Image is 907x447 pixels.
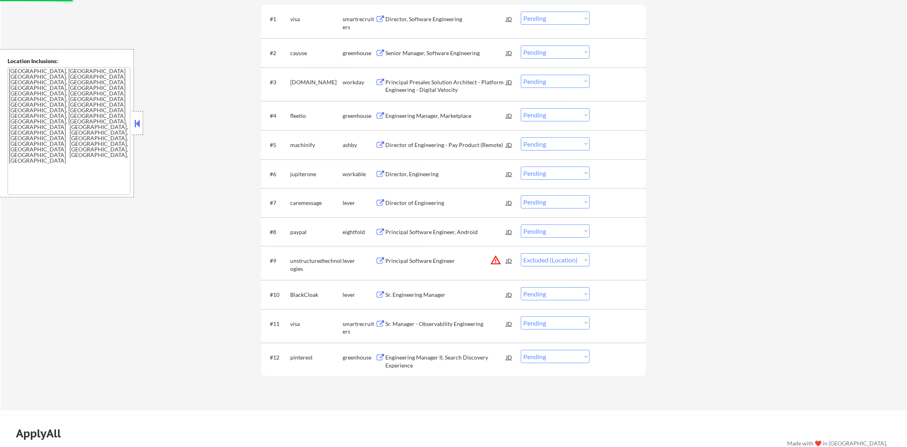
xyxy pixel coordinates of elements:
[385,228,506,236] div: Principal Software Engineer, Android
[343,112,375,120] div: greenhouse
[270,15,284,23] div: #1
[385,141,506,149] div: Director of Engineering - Pay Product (Remote)
[270,354,284,362] div: #12
[270,78,284,86] div: #3
[385,170,506,178] div: Director, Engineering
[505,287,513,302] div: JD
[343,291,375,299] div: lever
[343,199,375,207] div: lever
[270,320,284,328] div: #11
[505,108,513,123] div: JD
[270,291,284,299] div: #10
[343,78,375,86] div: workday
[290,228,343,236] div: paypal
[16,427,70,440] div: ApplyAll
[385,257,506,265] div: Principal Software Engineer
[290,291,343,299] div: BlackCloak
[343,354,375,362] div: greenhouse
[505,195,513,210] div: JD
[290,15,343,23] div: visa
[505,253,513,268] div: JD
[490,254,501,266] button: warning_amber
[8,57,131,65] div: Location Inclusions:
[290,49,343,57] div: cayuse
[385,320,506,328] div: Sr. Manager - Observability Engineering
[385,354,506,369] div: Engineering Manager II, Search Discovery Experience
[385,291,506,299] div: Sr. Engineering Manager
[505,316,513,331] div: JD
[343,49,375,57] div: greenhouse
[385,49,506,57] div: Senior Manager, Software Engineering
[505,46,513,60] div: JD
[270,141,284,149] div: #5
[270,170,284,178] div: #6
[505,137,513,152] div: JD
[343,257,375,265] div: lever
[343,228,375,236] div: eightfold
[505,350,513,364] div: JD
[343,320,375,336] div: smartrecruiters
[270,49,284,57] div: #2
[290,320,343,328] div: visa
[270,228,284,236] div: #8
[290,257,343,272] div: unstructuredtechnologies
[343,15,375,31] div: smartrecruiters
[290,112,343,120] div: fleetio
[290,141,343,149] div: machinify
[385,199,506,207] div: Director of Engineering
[505,167,513,181] div: JD
[505,224,513,239] div: JD
[270,199,284,207] div: #7
[385,112,506,120] div: Engineering Manager, Marketplace
[290,354,343,362] div: pinterest
[385,78,506,94] div: Principal Presales Solution Architect - Platform Engineering - Digital Velocity
[270,257,284,265] div: #9
[505,12,513,26] div: JD
[290,78,343,86] div: [DOMAIN_NAME]
[270,112,284,120] div: #4
[290,170,343,178] div: jupiterone
[505,75,513,89] div: JD
[290,199,343,207] div: caremessage
[343,141,375,149] div: ashby
[385,15,506,23] div: Director, Software Engineering
[343,170,375,178] div: workable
